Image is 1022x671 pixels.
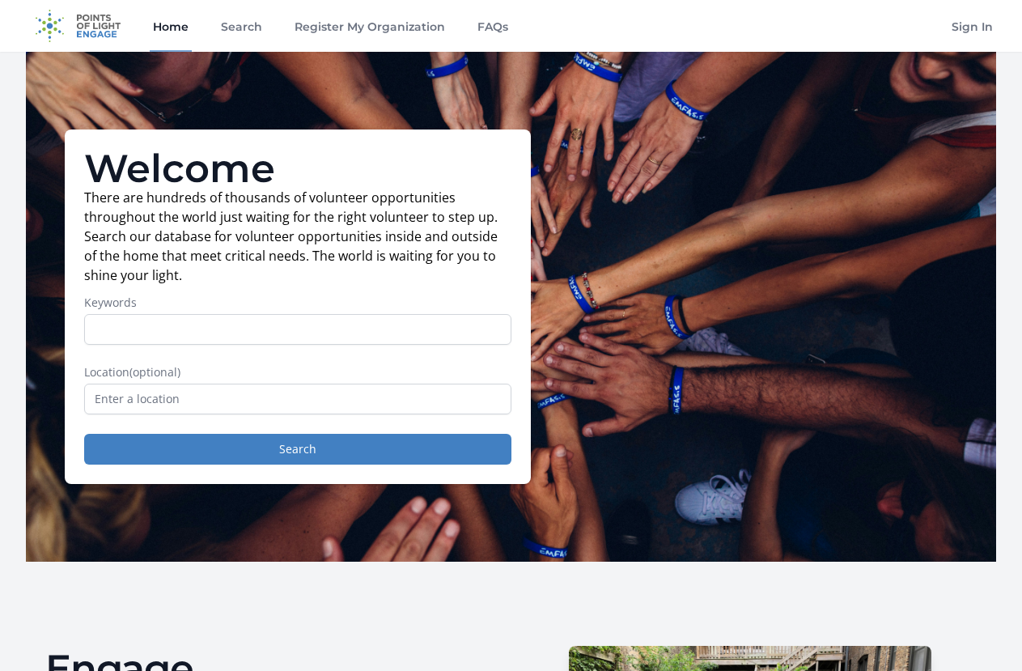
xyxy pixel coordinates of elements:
button: Search [84,434,511,465]
h1: Welcome [84,149,511,188]
label: Keywords [84,295,511,311]
span: (optional) [129,364,180,380]
input: Enter a location [84,384,511,414]
p: There are hundreds of thousands of volunteer opportunities throughout the world just waiting for ... [84,188,511,285]
label: Location [84,364,511,380]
